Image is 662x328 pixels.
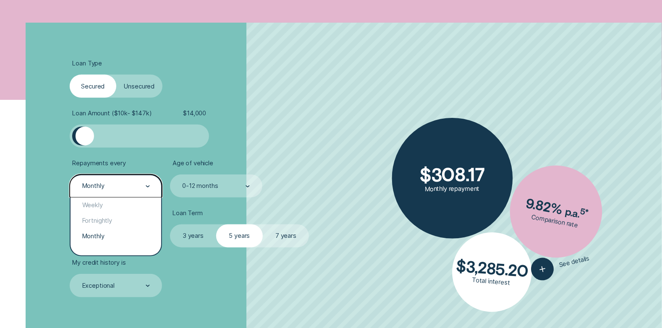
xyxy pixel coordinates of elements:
[173,209,203,217] span: Loan Term
[71,229,161,244] div: Monthly
[182,182,218,190] div: 0-12 months
[116,75,163,98] label: Unsecured
[71,198,161,213] div: Weekly
[263,224,309,247] label: 7 years
[170,224,217,247] label: 3 years
[73,60,102,67] span: Loan Type
[559,255,591,269] span: See details
[529,247,592,283] button: See details
[73,159,126,167] span: Repayments every
[82,182,105,190] div: Monthly
[183,109,206,117] span: $ 14,000
[73,109,152,117] span: Loan Amount ( $10k - $147k )
[73,259,126,266] span: My credit history is
[70,75,116,98] label: Secured
[82,282,115,290] div: Exceptional
[71,213,161,229] div: Fortnightly
[216,224,263,247] label: 5 years
[173,159,213,167] span: Age of vehicle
